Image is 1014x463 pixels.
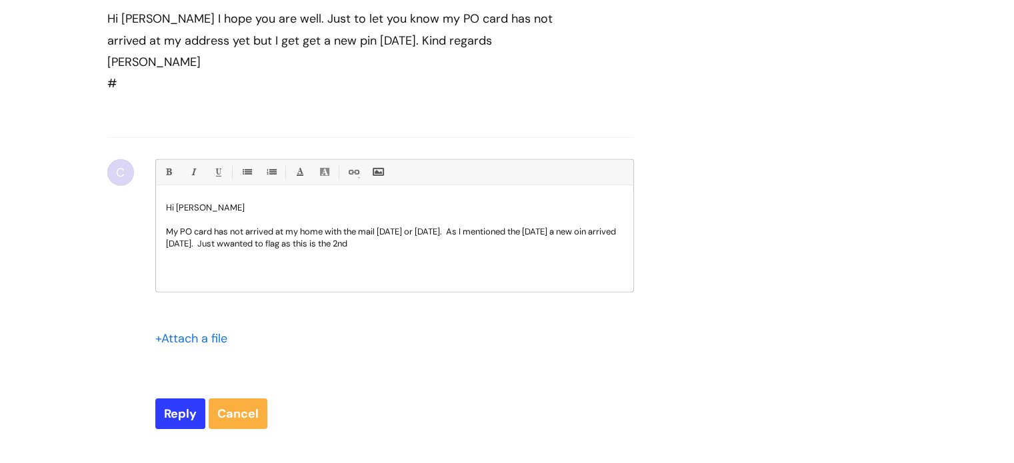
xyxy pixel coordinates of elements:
[263,164,279,181] a: 1. Ordered List (Ctrl-Shift-8)
[107,159,134,186] div: C
[160,164,177,181] a: Bold (Ctrl-B)
[209,164,226,181] a: Underline(Ctrl-U)
[345,164,361,181] a: Link
[107,8,586,73] div: Hi [PERSON_NAME] I hope you are well. Just to let you know my PO card has not arrived at my addre...
[209,398,267,429] a: Cancel
[291,164,308,181] a: Font Color
[107,8,586,95] div: #
[166,226,623,250] p: My PO card has not arrived at my home with the mail [DATE] or [DATE]. As I mentioned the [DATE] a...
[155,398,205,429] input: Reply
[238,164,255,181] a: • Unordered List (Ctrl-Shift-7)
[316,164,333,181] a: Back Color
[369,164,386,181] a: Insert Image...
[155,328,235,349] div: Attach a file
[166,202,623,214] p: Hi [PERSON_NAME]
[185,164,201,181] a: Italic (Ctrl-I)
